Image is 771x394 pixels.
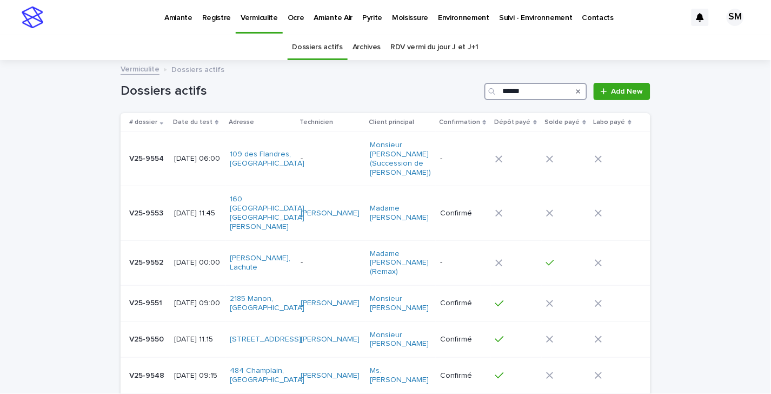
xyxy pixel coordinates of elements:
p: Confirmé [440,335,487,344]
p: Confirmé [440,299,487,308]
tr: V25-9550V25-9550 [DATE] 11:15[STREET_ADDRESS] [PERSON_NAME] Monsieur [PERSON_NAME] Confirmé [121,321,650,358]
span: Add New [612,88,643,95]
p: Confirmé [440,371,487,380]
p: [DATE] 11:15 [174,335,222,344]
p: Confirmé [440,209,487,218]
p: Labo payé [594,116,626,128]
p: Technicien [300,116,333,128]
a: [STREET_ADDRESS] [230,335,302,344]
a: Vermiculite [121,62,159,75]
a: 484 Champlain, [GEOGRAPHIC_DATA] [230,366,305,385]
img: stacker-logo-s-only.png [22,6,43,28]
tr: V25-9552V25-9552 [DATE] 00:00[PERSON_NAME], Lachute -Madame [PERSON_NAME] (Remax) - [121,240,650,285]
p: Client principal [369,116,414,128]
a: Monsieur [PERSON_NAME] [370,331,430,349]
a: Madame [PERSON_NAME] (Remax) [370,249,430,277]
input: Search [484,83,587,100]
a: [PERSON_NAME] [301,209,360,218]
p: V25-9550 [129,333,166,344]
a: 160 [GEOGRAPHIC_DATA], [GEOGRAPHIC_DATA][PERSON_NAME] [230,195,307,231]
a: RDV vermi du jour J et J+1 [390,35,478,60]
p: V25-9553 [129,207,165,218]
a: Dossiers actifs [293,35,343,60]
p: [DATE] 06:00 [174,154,222,163]
p: - [301,154,361,163]
a: Monsieur [PERSON_NAME] [370,294,430,313]
p: V25-9551 [129,297,164,308]
p: V25-9552 [129,256,165,267]
tr: V25-9554V25-9554 [DATE] 06:00109 des Flandres, [GEOGRAPHIC_DATA] -Monsieur [PERSON_NAME] (Success... [121,132,650,186]
p: - [440,258,487,267]
p: [DATE] 09:00 [174,299,222,308]
p: - [440,154,487,163]
a: Monsieur [PERSON_NAME] (Succession de [PERSON_NAME]) [370,141,431,177]
tr: V25-9551V25-9551 [DATE] 09:002185 Manon, [GEOGRAPHIC_DATA] [PERSON_NAME] Monsieur [PERSON_NAME] C... [121,285,650,321]
p: Dépôt payé [494,116,531,128]
a: Add New [594,83,650,100]
p: [DATE] 00:00 [174,258,222,267]
tr: V25-9553V25-9553 [DATE] 11:45160 [GEOGRAPHIC_DATA], [GEOGRAPHIC_DATA][PERSON_NAME] [PERSON_NAME] ... [121,186,650,240]
a: Archives [353,35,381,60]
p: [DATE] 11:45 [174,209,222,218]
p: [DATE] 09:15 [174,371,222,380]
a: 2185 Manon, [GEOGRAPHIC_DATA] [230,294,305,313]
p: Solde payé [545,116,580,128]
a: [PERSON_NAME] [301,299,360,308]
p: V25-9554 [129,152,166,163]
h1: Dossiers actifs [121,83,480,99]
tr: V25-9548V25-9548 [DATE] 09:15484 Champlain, [GEOGRAPHIC_DATA] [PERSON_NAME] Ms. [PERSON_NAME] Con... [121,358,650,394]
p: V25-9548 [129,369,167,380]
a: Madame [PERSON_NAME] [370,204,430,222]
p: - [301,258,361,267]
a: [PERSON_NAME] [301,371,360,380]
a: [PERSON_NAME] [301,335,360,344]
p: Dossiers actifs [171,63,224,75]
a: 109 des Flandres, [GEOGRAPHIC_DATA] [230,150,305,168]
p: # dossier [129,116,157,128]
p: Confirmation [439,116,480,128]
a: [PERSON_NAME], Lachute [230,254,291,272]
div: SM [727,9,744,26]
a: Ms. [PERSON_NAME] [370,366,430,385]
p: Adresse [229,116,255,128]
p: Date du test [173,116,212,128]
